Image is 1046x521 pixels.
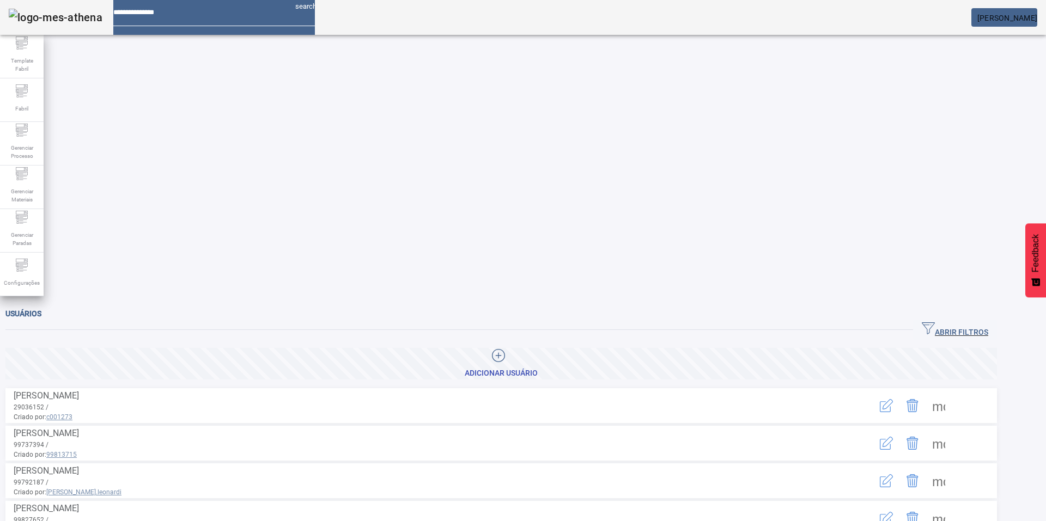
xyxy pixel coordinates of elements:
[5,53,38,76] span: Template Fabril
[1025,223,1046,297] button: Feedback - Mostrar pesquisa
[913,320,997,340] button: ABRIR FILTROS
[9,9,102,26] img: logo-mes-athena
[14,487,831,497] span: Criado por:
[14,450,831,459] span: Criado por:
[1,275,43,290] span: Configurações
[926,468,952,494] button: Mais
[14,403,48,411] span: 29036152 /
[926,393,952,419] button: Mais
[14,390,79,401] span: [PERSON_NAME]
[899,393,926,419] button: Delete
[5,348,997,379] button: Adicionar Usuário
[14,441,48,449] span: 99737394 /
[12,101,32,116] span: Fabril
[46,413,72,421] span: c001273
[5,184,38,207] span: Gerenciar Materiais
[14,465,79,476] span: [PERSON_NAME]
[5,228,38,250] span: Gerenciar Paradas
[5,140,38,163] span: Gerenciar Processo
[46,488,121,496] span: [PERSON_NAME].leonardi
[46,451,77,458] span: 99813715
[14,479,48,486] span: 99792187 /
[14,428,79,438] span: [PERSON_NAME]
[899,430,926,456] button: Delete
[14,412,831,422] span: Criado por:
[1031,234,1041,272] span: Feedback
[14,503,79,513] span: [PERSON_NAME]
[899,468,926,494] button: Delete
[977,14,1037,22] span: [PERSON_NAME]
[926,430,952,456] button: Mais
[922,322,988,338] span: ABRIR FILTROS
[465,368,538,379] div: Adicionar Usuário
[5,309,41,318] span: Usuários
